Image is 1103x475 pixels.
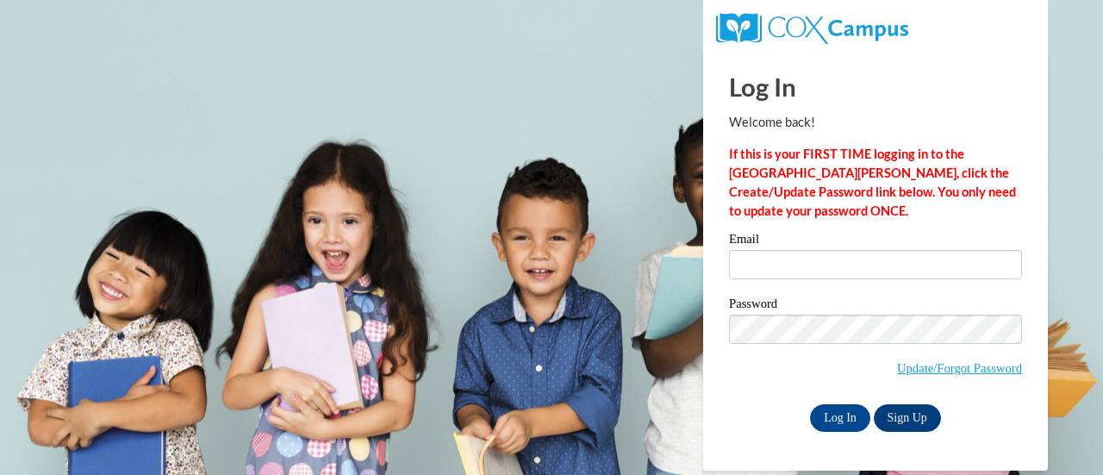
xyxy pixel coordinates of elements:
label: Email [729,233,1022,250]
label: Password [729,297,1022,315]
a: Sign Up [874,404,941,432]
a: COX Campus [716,20,908,34]
strong: If this is your FIRST TIME logging in to the [GEOGRAPHIC_DATA][PERSON_NAME], click the Create/Upd... [729,147,1016,218]
input: Log In [810,404,870,432]
p: Welcome back! [729,113,1022,132]
img: COX Campus [716,13,908,44]
h1: Log In [729,69,1022,104]
a: Update/Forgot Password [897,361,1022,375]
